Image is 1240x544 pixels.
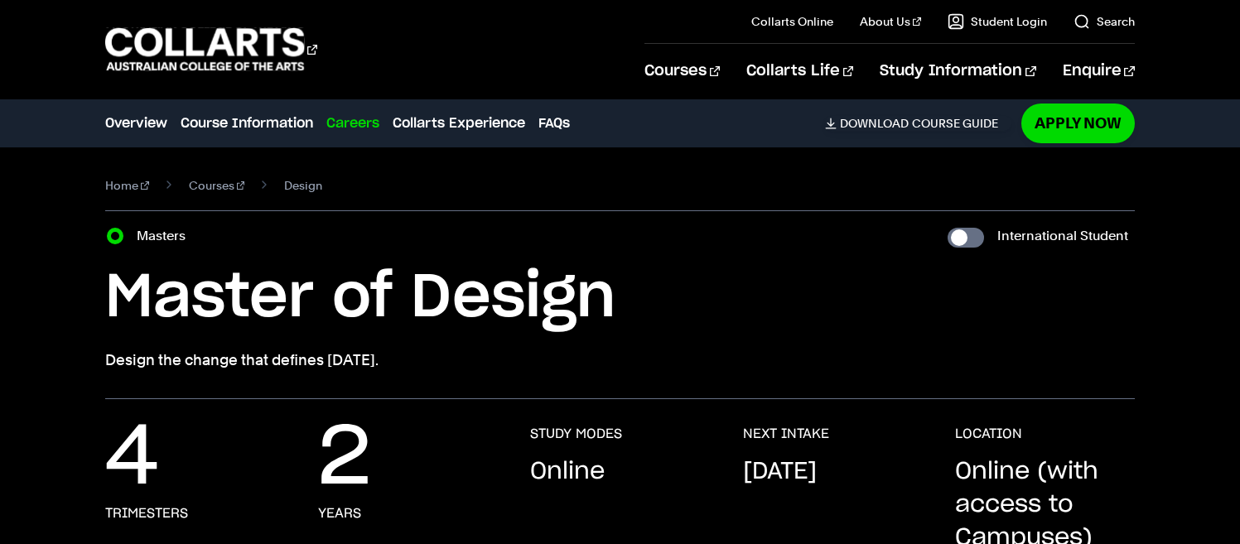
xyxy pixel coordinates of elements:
p: Design the change that defines [DATE]. [105,349,1135,372]
a: Home [105,174,149,197]
a: Collarts Online [751,13,833,30]
p: 2 [318,426,371,492]
a: Careers [326,113,379,133]
a: Apply Now [1021,104,1135,142]
h3: Years [318,505,361,522]
h3: NEXT INTAKE [743,426,829,442]
a: Courses [644,44,720,99]
span: Design [284,174,322,197]
div: Go to homepage [105,26,317,73]
a: DownloadCourse Guide [825,116,1011,131]
p: [DATE] [743,455,817,489]
span: Download [840,116,909,131]
a: Collarts Experience [393,113,525,133]
h1: Master of Design [105,261,1135,335]
a: Enquire [1063,44,1135,99]
p: 4 [105,426,159,492]
label: International Student [997,224,1128,248]
a: Search [1074,13,1135,30]
a: Overview [105,113,167,133]
p: Online [530,455,605,489]
a: Courses [189,174,245,197]
a: Student Login [948,13,1047,30]
a: About Us [860,13,921,30]
a: FAQs [538,113,570,133]
h3: Trimesters [105,505,188,522]
label: Masters [137,224,195,248]
h3: STUDY MODES [530,426,622,442]
h3: LOCATION [955,426,1022,442]
a: Study Information [880,44,1035,99]
a: Course Information [181,113,313,133]
a: Collarts Life [746,44,853,99]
